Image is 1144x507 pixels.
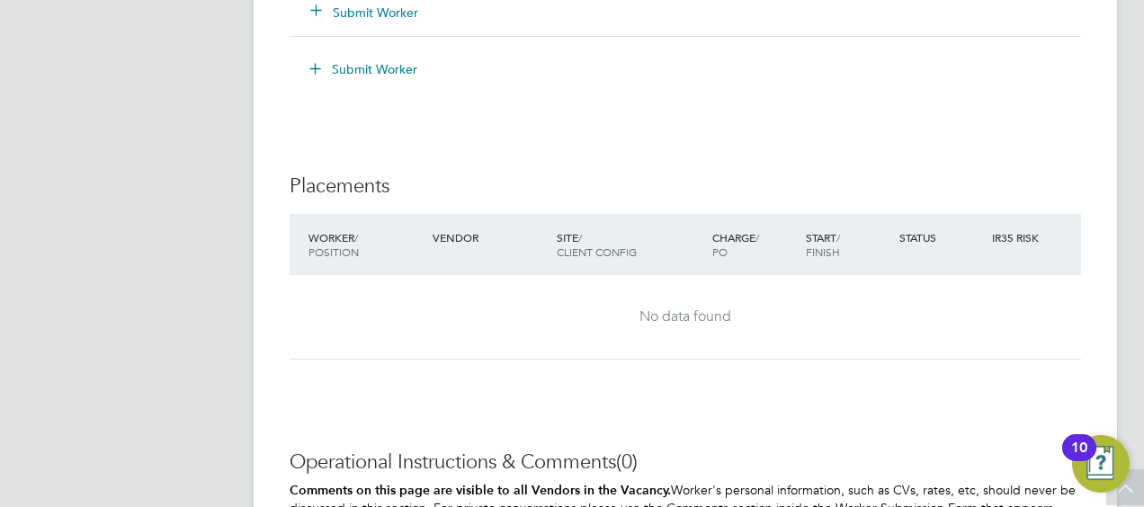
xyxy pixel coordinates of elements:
button: Submit Worker [297,55,432,84]
div: Start [801,221,895,268]
div: Charge [708,221,801,268]
button: Submit Worker [311,4,419,22]
b: Comments on this page are visible to all Vendors in the Vacancy. [290,483,671,498]
span: / Position [308,230,359,259]
div: Worker [304,221,428,268]
div: Vendor [428,221,552,253]
span: / Client Config [557,230,637,259]
div: No data found [308,307,1063,326]
span: / Finish [806,230,840,259]
button: Open Resource Center, 10 new notifications [1072,435,1130,493]
div: IR35 Risk [988,221,1050,253]
h3: Placements [290,173,1081,200]
div: 10 [1071,448,1087,471]
span: (0) [616,449,638,474]
h3: Operational Instructions & Comments [290,449,1081,476]
div: Status [895,221,988,253]
div: Site [552,221,708,268]
span: / PO [712,230,759,259]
